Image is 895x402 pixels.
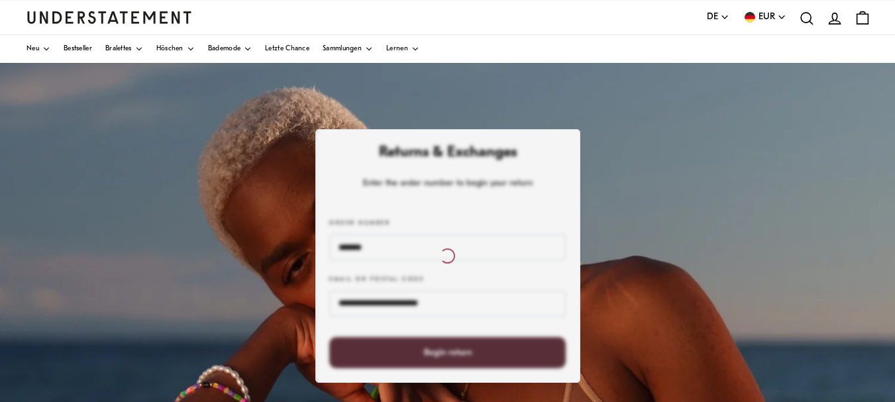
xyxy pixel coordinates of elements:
a: Sammlungen [323,35,373,63]
font: Letzte Chance [265,45,309,52]
font: EUR [759,12,775,22]
a: Neu [26,35,50,63]
a: Bralettes [105,35,143,63]
button: DE [707,10,729,25]
font: Bademode [208,45,240,52]
a: Höschen [156,35,195,63]
a: Bademode [208,35,252,63]
font: Höschen [156,45,184,52]
font: Bestseller [64,45,92,52]
font: Sammlungen [323,45,362,52]
a: Lernen [386,35,419,63]
font: DE [707,12,718,22]
a: Understatement Homepage [26,11,192,23]
a: Bestseller [64,35,92,63]
font: Neu [26,45,39,52]
font: Lernen [386,45,408,52]
font: Bralettes [105,45,132,52]
a: Letzte Chance [265,35,309,63]
button: EUR [743,10,786,25]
